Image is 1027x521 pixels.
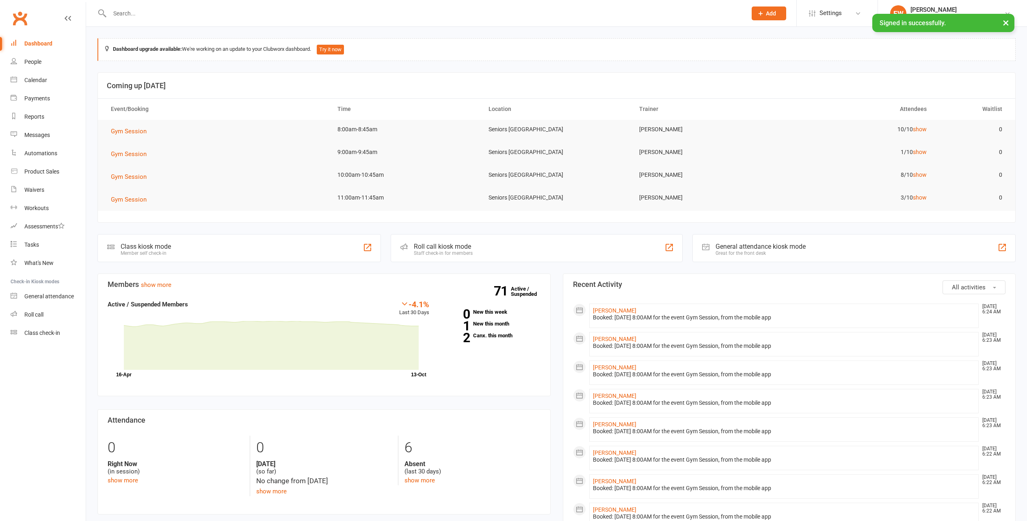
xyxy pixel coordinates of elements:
[752,7,786,20] button: Add
[256,436,392,460] div: 0
[111,149,152,159] button: Gym Session
[404,460,540,475] div: (last 30 days)
[593,513,975,520] div: Booked: [DATE] 8:00AM for the event Gym Session, from the mobile app
[317,45,344,54] button: Try it now
[913,194,927,201] a: show
[256,475,392,486] div: No change from [DATE]
[593,393,636,399] a: [PERSON_NAME]
[593,307,636,314] a: [PERSON_NAME]
[330,120,481,139] td: 8:00am-8:45am
[441,320,470,332] strong: 1
[934,99,1010,119] th: Waitlist
[632,143,783,162] td: [PERSON_NAME]
[24,40,52,47] div: Dashboard
[978,446,1005,457] time: [DATE] 6:22 AM
[11,89,86,108] a: Payments
[441,309,541,315] a: 0New this week
[481,165,632,185] td: Seniors [GEOGRAPHIC_DATA]
[593,478,636,484] a: [PERSON_NAME]
[952,284,986,291] span: All activities
[414,250,473,256] div: Staff check-in for members
[11,287,86,306] a: General attendance kiosk mode
[913,126,927,132] a: show
[11,324,86,342] a: Class kiosk mode
[978,503,1005,514] time: [DATE] 6:22 AM
[256,460,392,475] div: (so far)
[404,460,540,468] strong: Absent
[113,46,182,52] strong: Dashboard upgrade available:
[934,143,1010,162] td: 0
[783,120,934,139] td: 10/10
[11,53,86,71] a: People
[11,163,86,181] a: Product Sales
[11,217,86,236] a: Assessments
[593,371,975,378] div: Booked: [DATE] 8:00AM for the event Gym Session, from the mobile app
[766,10,776,17] span: Add
[573,280,1006,289] h3: Recent Activity
[24,260,54,266] div: What's New
[593,506,636,513] a: [PERSON_NAME]
[11,181,86,199] a: Waivers
[399,300,429,308] div: -4.1%
[999,14,1013,31] button: ×
[11,236,86,254] a: Tasks
[632,99,783,119] th: Trainer
[24,311,43,318] div: Roll call
[121,243,171,250] div: Class kiosk mode
[783,165,934,185] td: 8/10
[441,333,541,338] a: 2Canx. this month
[24,150,57,156] div: Automations
[819,4,842,22] span: Settings
[934,165,1010,185] td: 0
[11,126,86,144] a: Messages
[108,477,138,484] a: show more
[111,128,147,135] span: Gym Session
[593,343,975,350] div: Booked: [DATE] 8:00AM for the event Gym Session, from the mobile app
[481,143,632,162] td: Seniors [GEOGRAPHIC_DATA]
[880,19,946,27] span: Signed in successfully.
[10,8,30,28] a: Clubworx
[632,120,783,139] td: [PERSON_NAME]
[256,488,287,495] a: show more
[24,293,74,300] div: General attendance
[716,250,806,256] div: Great for the front desk
[404,477,435,484] a: show more
[404,436,540,460] div: 6
[913,171,927,178] a: show
[593,399,975,406] div: Booked: [DATE] 8:00AM for the event Gym Session, from the mobile app
[97,38,1016,61] div: We're working on an update to your Clubworx dashboard.
[24,223,65,230] div: Assessments
[593,449,636,456] a: [PERSON_NAME]
[943,280,1005,294] button: All activities
[111,172,152,182] button: Gym Session
[24,59,41,65] div: People
[978,418,1005,428] time: [DATE] 6:23 AM
[11,71,86,89] a: Calendar
[890,5,906,22] div: EW
[104,99,330,119] th: Event/Booking
[11,144,86,163] a: Automations
[481,120,632,139] td: Seniors [GEOGRAPHIC_DATA]
[11,199,86,217] a: Workouts
[593,428,975,435] div: Booked: [DATE] 8:00AM for the event Gym Session, from the mobile app
[934,188,1010,207] td: 0
[399,300,429,317] div: Last 30 Days
[330,143,481,162] td: 9:00am-9:45am
[978,332,1005,343] time: [DATE] 6:23 AM
[934,120,1010,139] td: 0
[108,460,244,475] div: (in session)
[783,188,934,207] td: 3/10
[978,389,1005,400] time: [DATE] 6:23 AM
[593,456,975,463] div: Booked: [DATE] 8:00AM for the event Gym Session, from the mobile app
[632,165,783,185] td: [PERSON_NAME]
[24,113,44,120] div: Reports
[910,13,1004,21] div: Uniting Seniors [GEOGRAPHIC_DATA]
[593,336,636,342] a: [PERSON_NAME]
[511,280,547,303] a: 71Active / Suspended
[414,243,473,250] div: Roll call kiosk mode
[11,306,86,324] a: Roll call
[111,126,152,136] button: Gym Session
[330,188,481,207] td: 11:00am-11:45am
[24,95,50,102] div: Payments
[108,301,188,308] strong: Active / Suspended Members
